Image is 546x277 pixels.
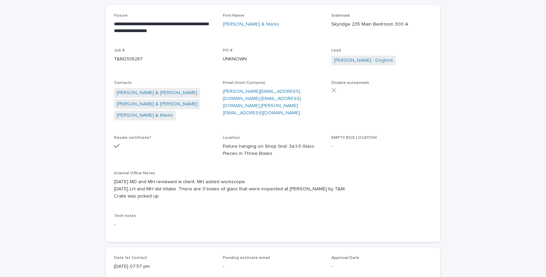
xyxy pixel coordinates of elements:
p: T&M2106287 [114,56,215,63]
span: Tech notes [114,214,136,218]
p: [DATE] MD and MH reviewed w client, MH added workscope. [DATE] LH and MH did intake. There are 3 ... [114,178,432,200]
span: Firm Name [223,14,244,18]
span: Date 1st Contact [114,256,147,260]
a: [PERSON_NAME] & Marks [223,21,279,28]
p: - [331,143,432,150]
span: Resale certificate? [114,136,151,140]
span: Pending estimate email [223,256,270,260]
a: [PERSON_NAME] - Dogfork [334,57,393,64]
span: Sidemark [331,14,350,18]
p: [DATE] 07:57 pm [114,263,215,270]
a: [EMAIL_ADDRESS][DOMAIN_NAME] [223,96,301,108]
span: EMPTY BOX LOCATION [331,136,377,140]
p: - [331,263,432,270]
p: - [223,263,324,270]
span: Contacts [114,81,132,85]
a: [PERSON_NAME] & Marks [117,112,173,119]
p: Fixture hanging on Shop Grid: 3a.1-3 Glass Pieces in Three Boxes [223,143,324,157]
span: Job # [114,48,125,53]
span: Approval Date [331,256,359,260]
span: Internal Office Notes [114,171,155,175]
p: Skyridge 235 Main Bedroom 300 A [331,21,432,28]
span: Lead [331,48,341,53]
a: [PERSON_NAME] & [PERSON_NAME] [117,101,197,108]
span: Email (from Contacts) [223,81,265,85]
span: Disable autoemails [331,81,369,85]
a: [PERSON_NAME][EMAIL_ADDRESS][DOMAIN_NAME] [223,103,300,115]
span: Location [223,136,240,140]
p: UNKNOWN [223,56,324,63]
span: Fixture [114,14,128,18]
p: - [114,221,432,228]
a: [PERSON_NAME] & [PERSON_NAME] [117,89,197,97]
span: PO # [223,48,232,53]
p: , , [223,88,324,116]
a: [PERSON_NAME][EMAIL_ADDRESS][DOMAIN_NAME] [223,89,300,101]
